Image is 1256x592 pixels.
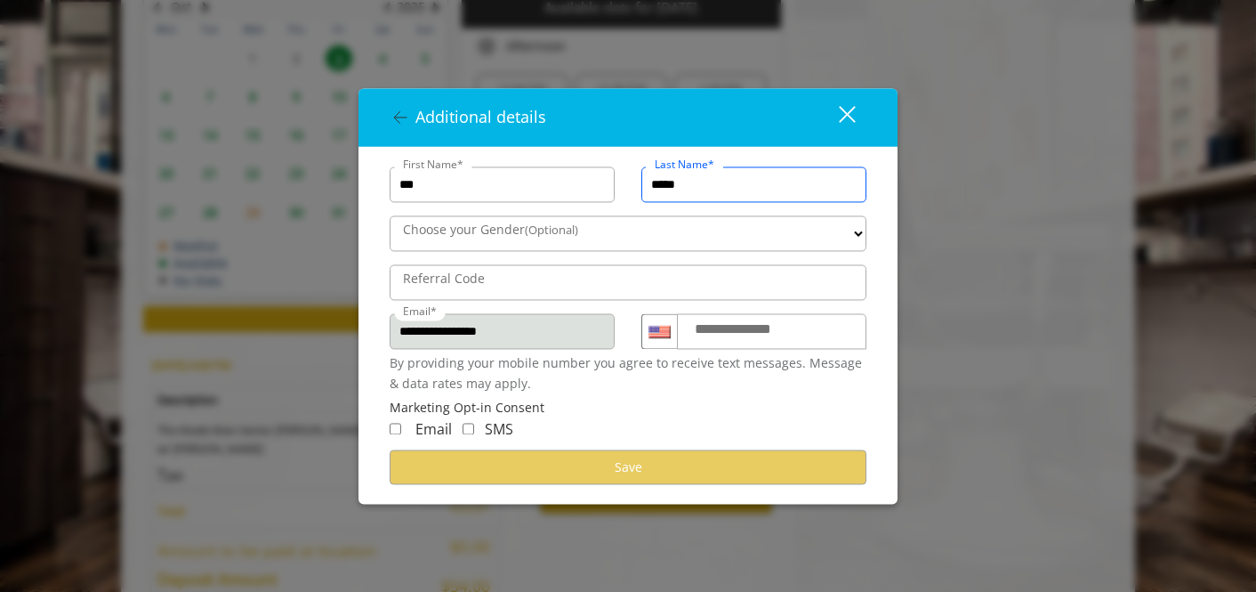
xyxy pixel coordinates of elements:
div: Country [641,314,677,350]
button: Save [390,450,866,485]
span: (Optional) [525,223,578,239]
input: FirstName [390,167,615,203]
input: ReferralCode [390,265,866,301]
button: close dialog [806,100,866,136]
input: Email [390,314,615,350]
label: First Name* [394,157,472,174]
input: Lastname [641,167,866,203]
div: By providing your mobile number you agree to receive text messages. Message & data rates may apply. [390,354,866,394]
input: Receive Marketing Email [390,423,401,434]
label: Last Name* [646,157,723,174]
span: SMS [485,419,513,439]
div: Marketing Opt-in Consent [390,399,866,418]
label: Email* [394,304,446,320]
input: Receive Marketing SMS [463,423,474,434]
select: Choose your Gender [390,216,866,252]
div: close dialog [818,104,854,131]
span: Email [415,419,452,439]
label: Choose your Gender [394,221,587,240]
label: Referral Code [394,270,494,289]
span: Additional details [415,107,546,128]
span: Save [615,458,642,475]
